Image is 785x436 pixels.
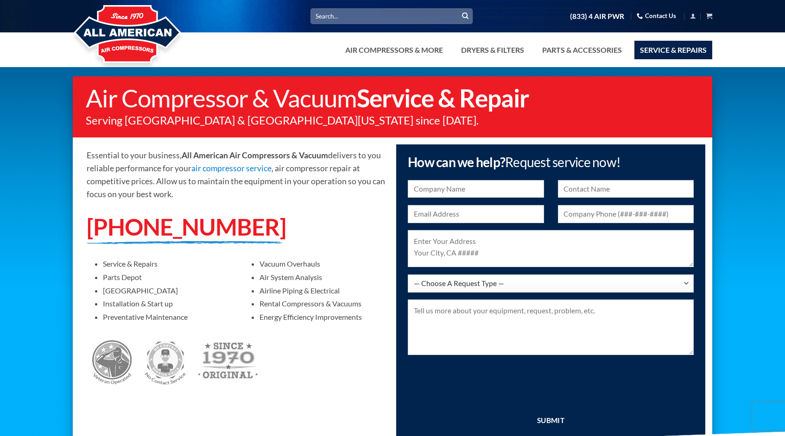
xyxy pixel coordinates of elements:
p: Serving [GEOGRAPHIC_DATA] & [GEOGRAPHIC_DATA][US_STATE] since [DATE]. [86,115,703,126]
button: Submit [458,9,472,23]
input: Company Phone (###-###-####) [558,205,694,223]
p: Energy Efficiency Improvements [260,312,386,321]
h1: Air Compressor & Vacuum [86,86,703,110]
input: Company Name [408,180,544,198]
a: air compressor service [191,163,272,173]
span: How can we help? [408,154,620,170]
input: Submit [408,409,694,430]
p: Installation & Start up [103,299,229,308]
a: Parts & Accessories [537,41,627,59]
input: Email Address [408,205,544,223]
a: Dryers & Filters [456,41,530,59]
input: Search… [310,8,473,24]
p: Parts Depot [103,273,229,281]
span: Essential to your business, delivers to you reliable performance for your , air compressor repair... [87,150,385,199]
p: [GEOGRAPHIC_DATA] [103,286,229,295]
a: [PHONE_NUMBER] [87,212,286,241]
span: Request service now! [505,154,620,170]
iframe: reCAPTCHA [408,366,549,402]
a: Contact Us [637,9,676,23]
a: Service & Repairs [634,41,712,59]
a: View cart [706,10,712,22]
strong: Service & Repair [357,83,529,112]
a: (833) 4 AIR PWR [570,8,624,25]
p: Airline Piping & Electrical [260,286,386,295]
p: Service & Repairs [103,259,229,268]
strong: All American Air Compressors & Vacuum [182,150,328,160]
a: Air Compressors & More [340,41,449,59]
p: Preventative Maintenance [103,312,229,321]
p: Rental Compressors & Vacuums [260,299,386,308]
input: Contact Name [558,180,694,198]
a: Login [690,10,696,22]
p: Vacuum Overhauls [260,259,386,268]
p: Air System Analysis [260,273,386,281]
